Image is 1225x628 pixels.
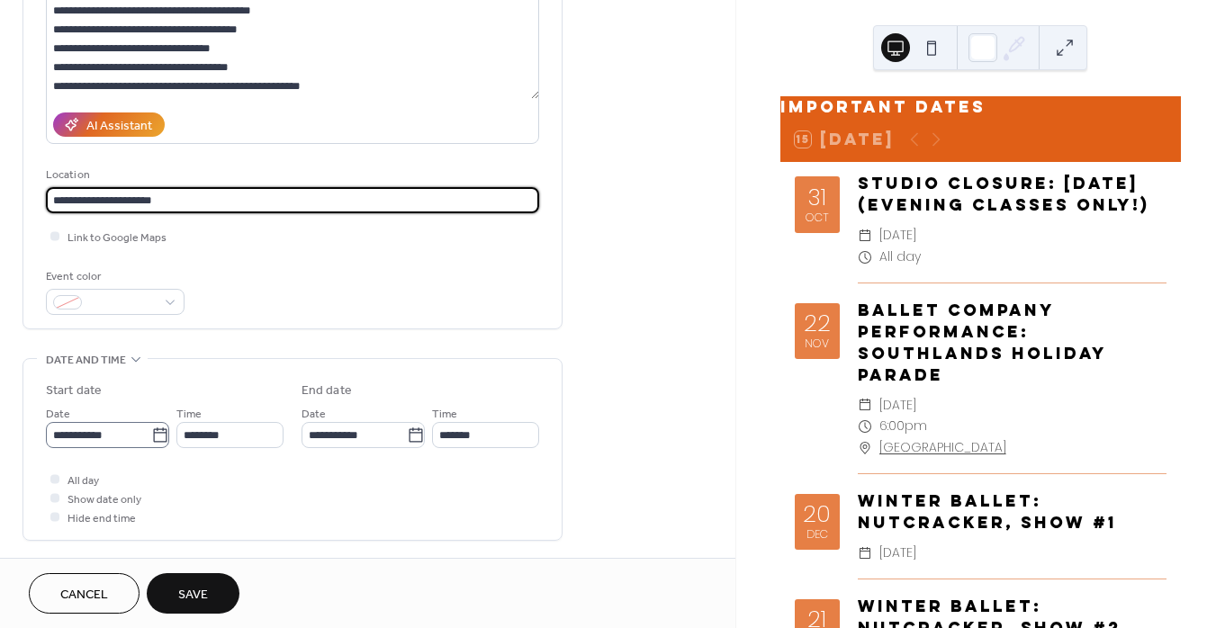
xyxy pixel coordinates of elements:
span: Date [46,405,70,424]
button: Save [147,573,239,614]
span: All day [68,471,99,490]
div: ​ [858,416,872,437]
div: Event color [46,267,181,286]
div: Ballet Company Performance: Southlands Holiday Parade [858,300,1166,386]
span: Link to Google Maps [68,229,167,247]
span: [DATE] [879,395,916,417]
div: ​ [858,225,872,247]
span: Time [432,405,457,424]
span: Save [178,586,208,605]
div: ​ [858,247,872,268]
div: Important Dates [780,96,1181,118]
span: All day [879,247,921,268]
div: 31 [808,186,826,209]
div: Winter Ballet: Nutcracker, Show #1 [858,490,1166,534]
div: AI Assistant [86,117,152,136]
div: ​ [858,395,872,417]
div: ​ [858,437,872,459]
span: [DATE] [879,225,916,247]
div: ​ [858,543,872,564]
div: 20 [803,503,831,525]
div: Start date [46,381,102,400]
span: [DATE] [879,543,916,564]
button: Cancel [29,573,140,614]
button: AI Assistant [53,112,165,137]
div: Studio Closure: [DATE] (Evening Classes Only!) [858,173,1166,216]
span: Time [176,405,202,424]
div: Dec [806,529,828,541]
span: 6:00pm [879,416,927,437]
div: Nov [805,338,829,350]
a: [GEOGRAPHIC_DATA] [879,437,1006,459]
span: Date [302,405,326,424]
span: Cancel [60,586,108,605]
div: End date [302,381,352,400]
div: Oct [806,212,829,224]
span: Hide end time [68,509,136,528]
span: Date and time [46,351,126,370]
div: Location [46,166,536,184]
span: Show date only [68,490,141,509]
div: 22 [804,312,831,335]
